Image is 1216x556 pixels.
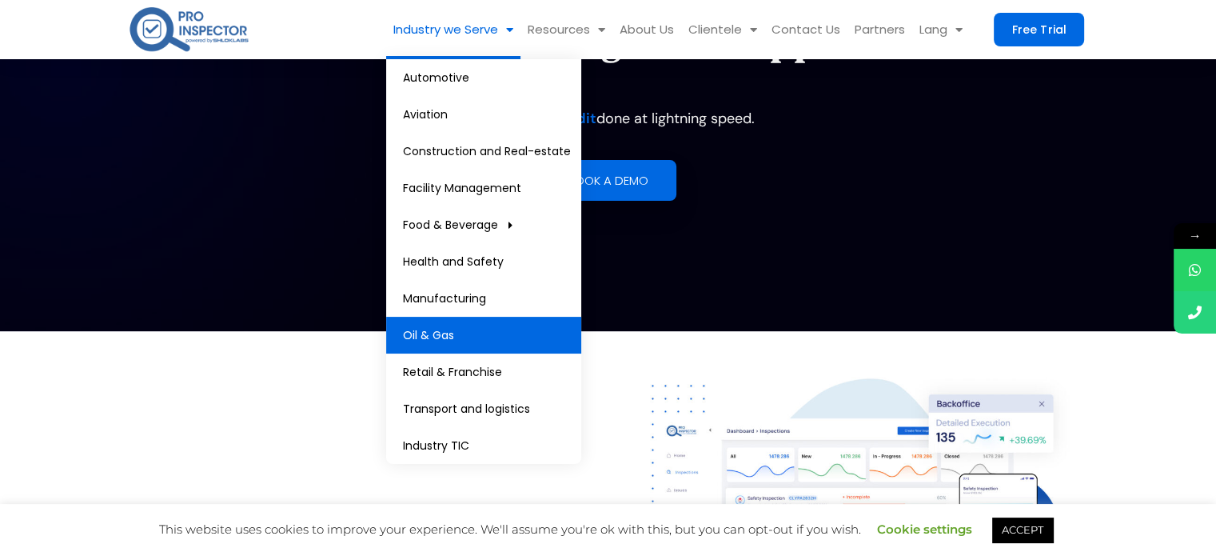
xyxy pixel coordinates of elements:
[386,427,581,464] a: Industry TIC
[568,174,648,186] span: Book a demo
[386,390,581,427] a: Transport and logistics
[128,4,250,54] img: pro-inspector-logo
[386,170,581,206] a: Facility Management
[386,243,581,280] a: Health and Safety
[540,160,676,201] a: Book a demo
[159,522,1057,537] span: This website uses cookies to improve your experience. We'll assume you're ok with this, but you c...
[206,104,1011,133] p: Get the done at lightning speed.
[386,206,581,243] a: Food & Beverage
[1174,223,1216,249] span: →
[386,317,581,354] a: Oil & Gas
[877,522,972,537] a: Cookie settings
[386,354,581,390] a: Retail & Franchise
[386,96,581,133] a: Aviation
[386,280,581,317] a: Manufacturing
[386,133,581,170] a: Construction and Real-estate
[386,59,581,96] a: Automotive
[1012,24,1066,35] span: Free Trial
[992,518,1053,542] a: ACCEPT
[994,13,1084,46] a: Free Trial
[386,59,581,464] ul: Industry we Serve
